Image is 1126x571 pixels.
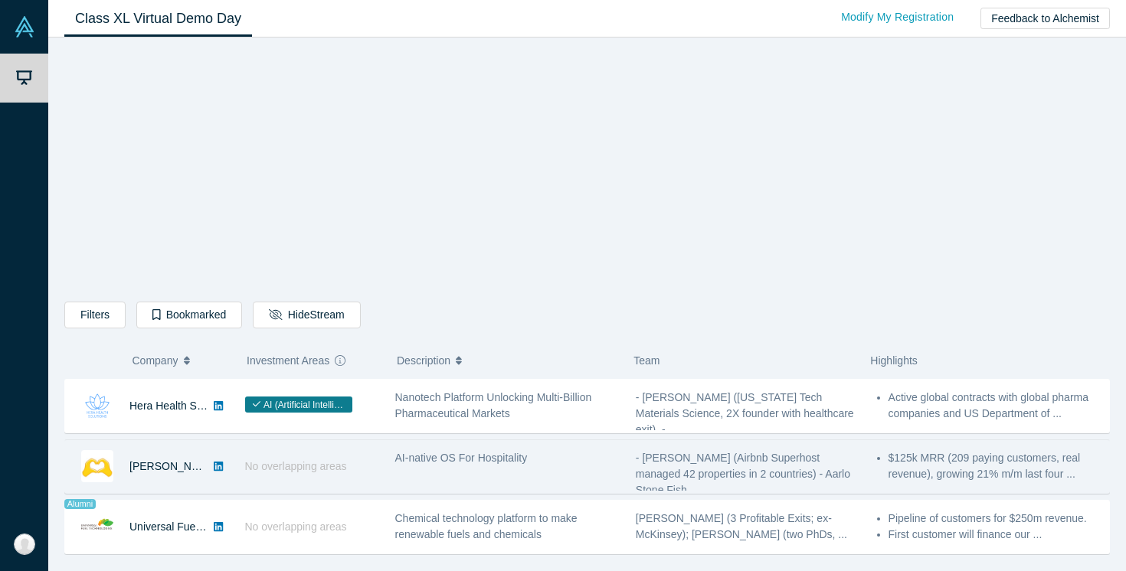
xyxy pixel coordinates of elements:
span: AI-native OS For Hospitality [395,452,528,464]
span: Chemical technology platform to make renewable fuels and chemicals [395,512,578,540]
span: Alumni [64,499,96,509]
button: Filters [64,302,126,328]
a: Hera Health Solutions [129,400,234,412]
span: Highlights [870,354,917,367]
span: Nanotech Platform Unlocking Multi-Billion Pharmaceutical Markets [395,391,592,419]
li: Active global contracts with global pharma companies and US Department of ... [889,390,1101,422]
span: Description [397,344,450,377]
span: - [PERSON_NAME] (Airbnb Superhost managed 42 properties in 2 countries) - Aarlo Stone Fish ... [636,452,850,496]
button: Company [133,344,231,377]
li: Pipeline of customers for $250m revenue. [889,511,1101,527]
button: Description [397,344,617,377]
span: No overlapping areas [245,460,347,472]
span: No overlapping areas [245,520,347,533]
span: [PERSON_NAME] (3 Profitable Exits; ex-McKinsey); [PERSON_NAME] (two PhDs, ... [636,512,847,540]
img: Farouk Najjar's Account [14,533,35,555]
button: HideStream [253,302,360,328]
a: Class XL Virtual Demo Day [64,1,252,37]
iframe: Alchemist Class XL Demo Day: Vault [374,50,801,290]
button: Feedback to Alchemist [980,8,1110,29]
button: Bookmarked [136,302,242,328]
li: First customer will finance our ... [889,527,1101,543]
span: Team [633,354,660,367]
a: [PERSON_NAME] AI [129,460,230,472]
span: - [PERSON_NAME] ([US_STATE] Tech Materials Science, 2X founder with healthcare exit). - ... [636,391,854,436]
img: Alchemist Vault Logo [14,16,35,38]
li: $125k MRR (209 paying customers, real revenue), growing 21% m/m last four ... [889,450,1101,482]
img: Hera Health Solutions's Logo [81,390,113,422]
a: Modify My Registration [825,4,970,31]
span: AI (Artificial Intelligence) [245,396,352,413]
a: Universal Fuel Technologies [129,520,263,533]
img: Universal Fuel Technologies's Logo [81,511,113,543]
span: Investment Areas [247,344,329,377]
img: Besty AI's Logo [81,450,113,482]
span: Company [133,344,178,377]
